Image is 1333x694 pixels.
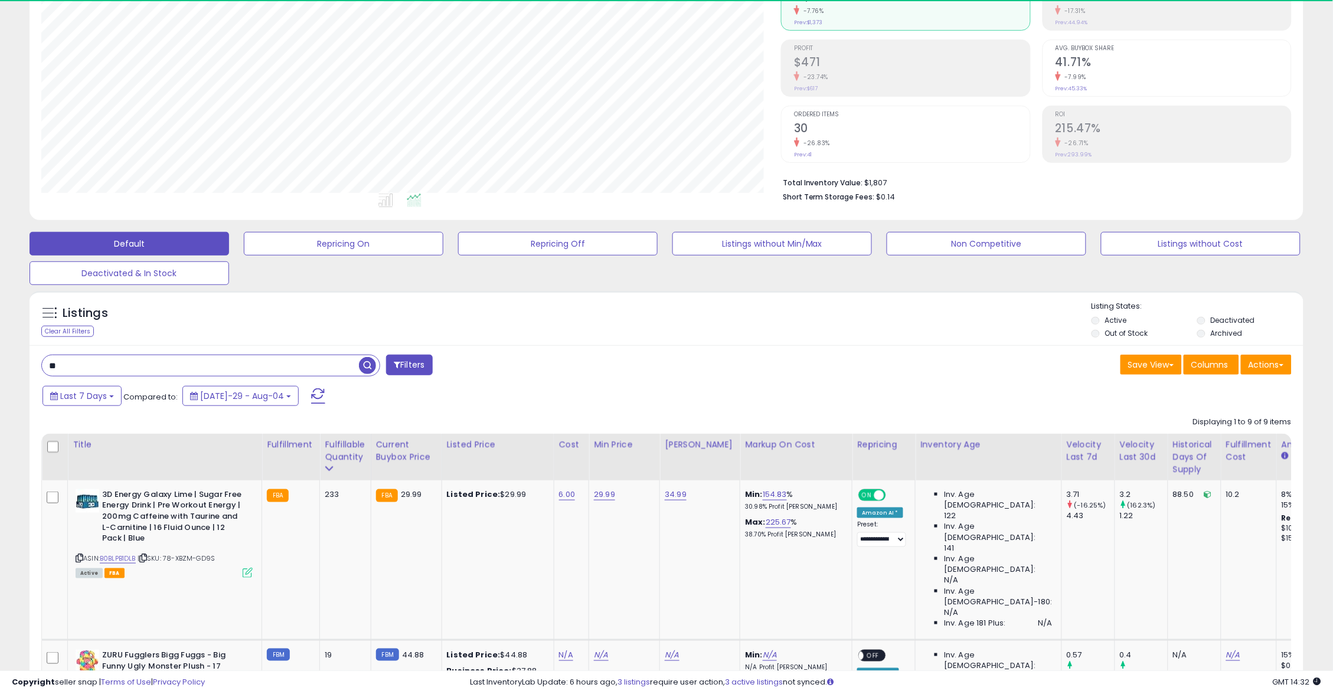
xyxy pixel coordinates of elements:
[1056,19,1088,26] small: Prev: 44.94%
[1074,500,1106,510] small: (-16.25%)
[799,73,829,81] small: -23.74%
[594,489,615,500] a: 29.99
[594,438,655,451] div: Min Price
[1120,489,1168,500] div: 3.2
[12,676,55,688] strong: Copyright
[1056,112,1292,118] span: ROI
[1061,73,1087,81] small: -7.99%
[1210,315,1254,325] label: Deactivated
[884,490,903,500] span: OFF
[30,232,229,256] button: Default
[447,650,545,660] div: $44.88
[763,489,787,500] a: 154.83
[1105,315,1127,325] label: Active
[745,531,843,539] p: 38.70% Profit [PERSON_NAME]
[618,676,650,688] a: 3 listings
[1241,355,1292,375] button: Actions
[182,386,299,406] button: [DATE]-29 - Aug-04
[860,490,875,500] span: ON
[1226,649,1240,661] a: N/A
[944,521,1052,542] span: Inv. Age [DEMOGRAPHIC_DATA]:
[267,489,289,502] small: FBA
[1210,328,1242,338] label: Archived
[559,489,576,500] a: 6.00
[76,568,103,578] span: All listings currently available for purchase on Amazon
[944,575,958,585] span: N/A
[1056,45,1292,52] span: Avg. Buybox Share
[745,489,763,500] b: Min:
[1173,650,1212,660] div: N/A
[665,649,679,661] a: N/A
[447,489,545,500] div: $29.99
[30,261,229,285] button: Deactivated & In Stock
[153,676,205,688] a: Privacy Policy
[783,175,1283,189] li: $1,807
[1120,355,1182,375] button: Save View
[1128,500,1156,510] small: (162.3%)
[1184,355,1239,375] button: Columns
[1120,510,1168,521] div: 1.22
[73,438,257,451] div: Title
[376,438,437,463] div: Current Buybox Price
[100,554,136,564] a: B0BLPB1DLB
[43,386,122,406] button: Last 7 Days
[794,19,823,26] small: Prev: $1,373
[325,438,365,463] div: Fulfillable Quantity
[138,554,215,563] span: | SKU: 78-XBZM-GD9S
[665,489,687,500] a: 34.99
[745,649,763,660] b: Min:
[745,503,843,511] p: 30.98% Profit [PERSON_NAME]
[794,112,1030,118] span: Ordered Items
[401,489,422,500] span: 29.99
[1105,328,1148,338] label: Out of Stock
[1056,122,1292,138] h2: 215.47%
[376,489,398,502] small: FBA
[944,489,1052,510] span: Inv. Age [DEMOGRAPHIC_DATA]:
[1056,55,1292,71] h2: 41.71%
[63,305,108,322] h5: Listings
[887,232,1086,256] button: Non Competitive
[1120,438,1163,463] div: Velocity Last 30d
[60,390,107,402] span: Last 7 Days
[944,618,1006,628] span: Inv. Age 181 Plus:
[1061,6,1086,15] small: -17.31%
[944,543,954,554] span: 141
[1067,438,1110,463] div: Velocity Last 7d
[1038,618,1052,628] span: N/A
[1282,451,1289,461] small: Amazon Fees.
[944,510,956,521] span: 122
[857,520,906,547] div: Preset:
[325,489,361,500] div: 233
[102,489,246,547] b: 3D Energy Galaxy Lime | Sugar Free Energy Drink | Pre Workout Energy | 200mg Caffeine with Taurin...
[12,677,205,688] div: seller snap | |
[594,649,608,661] a: N/A
[766,516,791,528] a: 225.67
[944,586,1052,607] span: Inv. Age [DEMOGRAPHIC_DATA]-180:
[745,516,766,528] b: Max:
[1273,676,1321,688] span: 2025-08-13 14:32 GMT
[1056,85,1087,92] small: Prev: 45.33%
[447,649,501,660] b: Listed Price:
[1226,489,1267,500] div: 10.2
[244,232,443,256] button: Repricing On
[41,326,94,337] div: Clear All Filters
[794,122,1030,138] h2: 30
[740,434,852,480] th: The percentage added to the cost of goods (COGS) that forms the calculator for Min & Max prices.
[745,438,847,451] div: Markup on Cost
[857,508,903,518] div: Amazon AI *
[376,649,399,661] small: FBM
[1120,650,1168,660] div: 0.4
[447,489,501,500] b: Listed Price:
[763,649,777,661] a: N/A
[672,232,872,256] button: Listings without Min/Max
[799,6,824,15] small: -7.76%
[944,607,958,618] span: N/A
[794,45,1030,52] span: Profit
[102,650,246,686] b: ZURU Fugglers Bigg Fuggs - Big Funny Ugly Monster Plush - 17 inches (Oogah Boogah)
[267,438,315,451] div: Fulfillment
[857,438,910,451] div: Repricing
[1191,359,1229,371] span: Columns
[1056,151,1092,158] small: Prev: 293.99%
[559,649,573,661] a: N/A
[76,489,99,513] img: 419Qrm20wXL._SL40_.jpg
